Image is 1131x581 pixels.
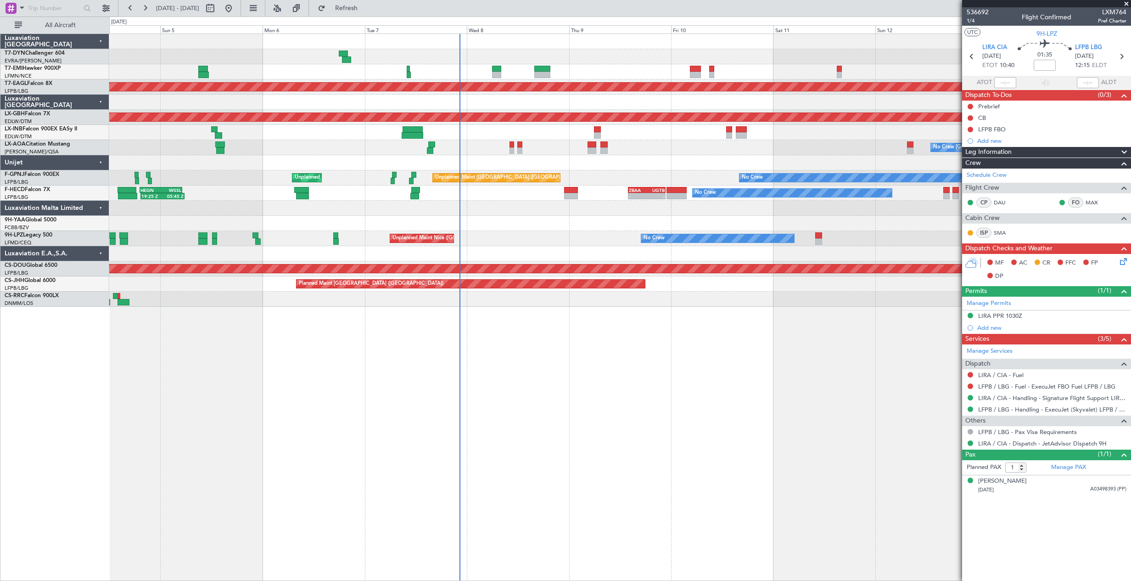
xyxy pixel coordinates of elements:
span: F-HECD [5,187,25,192]
span: Dispatch To-Dos [965,90,1012,101]
div: Add new [977,324,1126,332]
div: 19:25 Z [141,193,162,199]
div: Sun 12 [875,25,978,34]
div: FO [1068,197,1083,208]
div: Unplanned Maint [GEOGRAPHIC_DATA] ([GEOGRAPHIC_DATA]) [295,171,446,185]
span: Dispatch [965,359,991,369]
div: HEGN [140,187,161,193]
a: LIRA / CIA - Fuel [978,371,1024,379]
span: [DATE] [982,52,1001,61]
span: (1/1) [1098,449,1111,459]
span: CR [1042,259,1050,268]
div: LIRA PPR 1030Z [978,312,1022,320]
div: Sat 4 [58,25,161,34]
span: FP [1091,259,1098,268]
a: LFPB/LBG [5,270,28,276]
span: 536692 [967,7,989,17]
span: F-GPNJ [5,172,24,177]
span: ETOT [982,61,997,70]
button: UTC [964,28,980,36]
div: [DATE] [111,18,127,26]
a: LX-GBHFalcon 7X [5,111,50,117]
a: 9H-LPZLegacy 500 [5,232,52,238]
span: 12:15 [1075,61,1090,70]
a: LX-INBFalcon 900EX EASy II [5,126,77,132]
span: MF [995,259,1004,268]
div: Sun 5 [160,25,263,34]
a: MAX [1086,198,1106,207]
span: CS-RRC [5,293,24,299]
div: ZBAA [629,187,647,193]
div: No Crew [695,186,716,200]
span: DP [995,272,1003,281]
span: LIRA CIA [982,43,1007,52]
span: ELDT [1092,61,1107,70]
span: 9H-YAA [5,217,25,223]
a: LFPB/LBG [5,194,28,201]
div: - [647,193,665,199]
div: Wed 8 [467,25,569,34]
div: Sat 11 [773,25,876,34]
span: Others [965,416,985,426]
span: 1/4 [967,17,989,25]
div: Prebrief [978,102,1000,110]
a: T7-EAGLFalcon 8X [5,81,52,86]
span: LFPB LBG [1075,43,1102,52]
button: All Aircraft [10,18,100,33]
button: Refresh [314,1,369,16]
span: 9H-LPZ [1036,29,1057,39]
a: FCBB/BZV [5,224,29,231]
a: T7-EMIHawker 900XP [5,66,61,71]
div: No Crew [742,171,763,185]
a: LFPB/LBG [5,88,28,95]
a: SMA [994,229,1014,237]
a: Manage PAX [1051,463,1086,472]
div: Unplanned Maint Nice ([GEOGRAPHIC_DATA]) [392,231,501,245]
span: Flight Crew [965,183,999,193]
a: EVRA/[PERSON_NAME] [5,57,62,64]
span: 9H-LPZ [5,232,23,238]
div: Add new [977,137,1126,145]
span: LXM764 [1098,7,1126,17]
div: CB [978,114,986,122]
label: Planned PAX [967,463,1001,472]
span: CS-JHH [5,278,24,283]
span: ATOT [977,78,992,87]
div: WSSL [161,187,181,193]
a: LFPB / LBG - Fuel - ExecuJet FBO Fuel LFPB / LBG [978,383,1115,390]
a: LFMD/CEQ [5,239,31,246]
span: Refresh [327,5,366,11]
a: F-HECDFalcon 7X [5,187,50,192]
a: DAU [994,198,1014,207]
a: CS-JHHGlobal 6000 [5,278,56,283]
a: CS-DOUGlobal 6500 [5,263,57,268]
a: Manage Services [967,347,1013,356]
div: UGTB [647,187,665,193]
span: A03498393 (PP) [1090,485,1126,493]
div: No Crew [GEOGRAPHIC_DATA] ([GEOGRAPHIC_DATA]) [933,141,1065,154]
span: Cabin Crew [965,213,1000,224]
span: [DATE] [978,486,994,493]
div: 05:45 Z [162,193,184,199]
span: Services [965,334,989,344]
a: 9H-YAAGlobal 5000 [5,217,56,223]
a: CS-RRCFalcon 900LX [5,293,59,299]
span: Crew [965,158,981,169]
span: ALDT [1101,78,1116,87]
a: DNMM/LOS [5,300,33,307]
input: --:-- [994,77,1016,88]
span: All Aircraft [24,22,97,28]
span: Pref Charter [1098,17,1126,25]
a: T7-DYNChallenger 604 [5,51,65,56]
div: No Crew [644,231,665,245]
div: Fri 10 [671,25,773,34]
div: Unplanned Maint [GEOGRAPHIC_DATA] ([GEOGRAPHIC_DATA]) [435,171,586,185]
span: LX-INB [5,126,22,132]
div: Flight Confirmed [1022,12,1071,22]
span: Pax [965,450,975,460]
a: LFPB / LBG - Handling - ExecuJet (Skyvalet) LFPB / LBG [978,406,1126,413]
span: Dispatch Checks and Weather [965,243,1053,254]
input: Trip Number [28,1,81,15]
a: EDLW/DTM [5,118,32,125]
span: AC [1019,259,1027,268]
